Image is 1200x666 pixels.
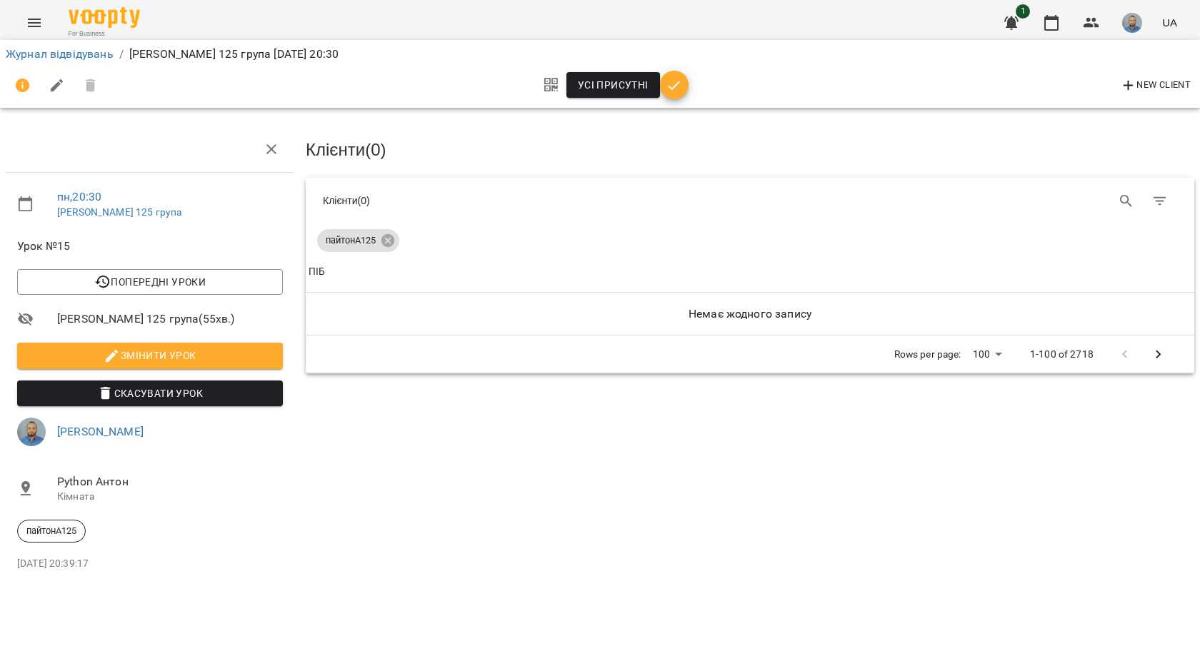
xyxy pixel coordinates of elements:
[894,348,961,362] p: Rows per page:
[129,46,339,63] p: [PERSON_NAME] 125 група [DATE] 20:30
[309,304,1191,324] h6: Немає жодного запису
[317,229,399,252] div: пайтонА125
[306,141,1194,159] h3: Клієнти ( 0 )
[29,385,271,402] span: Скасувати Урок
[57,206,181,218] a: [PERSON_NAME] 125 група
[1143,184,1177,218] button: Фільтр
[6,47,114,61] a: Журнал відвідувань
[17,520,86,543] div: пайтонА125
[6,46,1194,63] nav: breadcrumb
[306,178,1194,223] div: Table Toolbar
[1120,77,1191,94] span: New Client
[57,425,144,438] a: [PERSON_NAME]
[578,76,649,94] span: Усі присутні
[57,311,283,328] span: [PERSON_NAME] 125 група ( 55 хв. )
[1030,348,1094,362] p: 1-100 of 2718
[1122,13,1142,33] img: 2a5fecbf94ce3b4251e242cbcf70f9d8.jpg
[309,263,1191,281] span: ПІБ
[323,193,739,208] div: Клієнти ( 0 )
[1109,184,1144,218] button: Search
[57,490,283,504] p: Кімната
[17,6,51,40] button: Menu
[17,418,46,446] img: 2a5fecbf94ce3b4251e242cbcf70f9d8.jpg
[566,72,660,98] button: Усі присутні
[17,343,283,368] button: Змінити урок
[69,29,140,39] span: For Business
[1141,338,1176,372] button: Next Page
[1116,74,1194,97] button: New Client
[967,344,1007,365] div: 100
[17,557,283,571] p: [DATE] 20:39:17
[17,380,283,406] button: Скасувати Урок
[29,347,271,364] span: Змінити урок
[18,525,85,538] span: пайтонА125
[317,234,384,247] span: пайтонА125
[119,46,124,63] li: /
[1162,15,1177,30] span: UA
[17,269,283,295] button: Попередні уроки
[57,473,283,490] span: Python Антон
[309,263,325,281] div: ПІБ
[1156,9,1183,36] button: UA
[69,7,140,28] img: Voopty Logo
[29,273,271,291] span: Попередні уроки
[57,190,101,203] a: пн , 20:30
[1016,4,1030,19] span: 1
[17,238,283,255] span: Урок №15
